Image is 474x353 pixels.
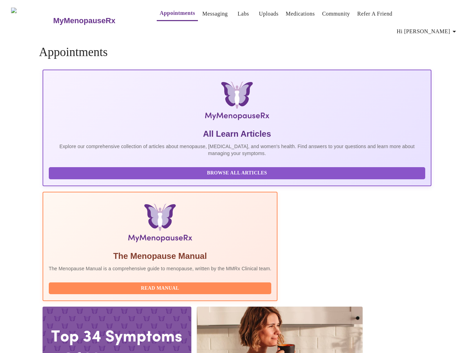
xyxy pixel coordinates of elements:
h5: All Learn Articles [49,128,426,139]
p: The Menopause Manual is a comprehensive guide to menopause, written by the MMRx Clinical team. [49,265,272,272]
a: Read Manual [49,285,273,291]
h3: MyMenopauseRx [53,16,116,25]
img: MyMenopauseRx Logo [107,81,367,123]
button: Uploads [256,7,281,21]
button: Appointments [157,6,198,21]
h5: The Menopause Manual [49,251,272,262]
span: Hi [PERSON_NAME] [397,27,458,36]
a: Uploads [259,9,279,19]
button: Refer a Friend [355,7,395,21]
a: Messaging [202,9,228,19]
span: Read Manual [56,284,265,293]
img: Menopause Manual [84,203,236,245]
h4: Appointments [39,45,435,59]
button: Messaging [200,7,230,21]
span: Browse All Articles [56,169,419,178]
img: MyMenopauseRx Logo [11,8,52,34]
button: Medications [283,7,318,21]
a: Medications [286,9,315,19]
p: Explore our comprehensive collection of articles about menopause, [MEDICAL_DATA], and women's hea... [49,143,426,157]
a: Appointments [159,8,195,18]
a: Browse All Articles [49,170,427,175]
button: Hi [PERSON_NAME] [394,25,461,38]
a: MyMenopauseRx [52,9,143,33]
a: Refer a Friend [357,9,393,19]
a: Community [322,9,350,19]
button: Browse All Articles [49,167,426,179]
a: Labs [238,9,249,19]
button: Read Manual [49,282,272,295]
button: Community [319,7,353,21]
button: Labs [232,7,254,21]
